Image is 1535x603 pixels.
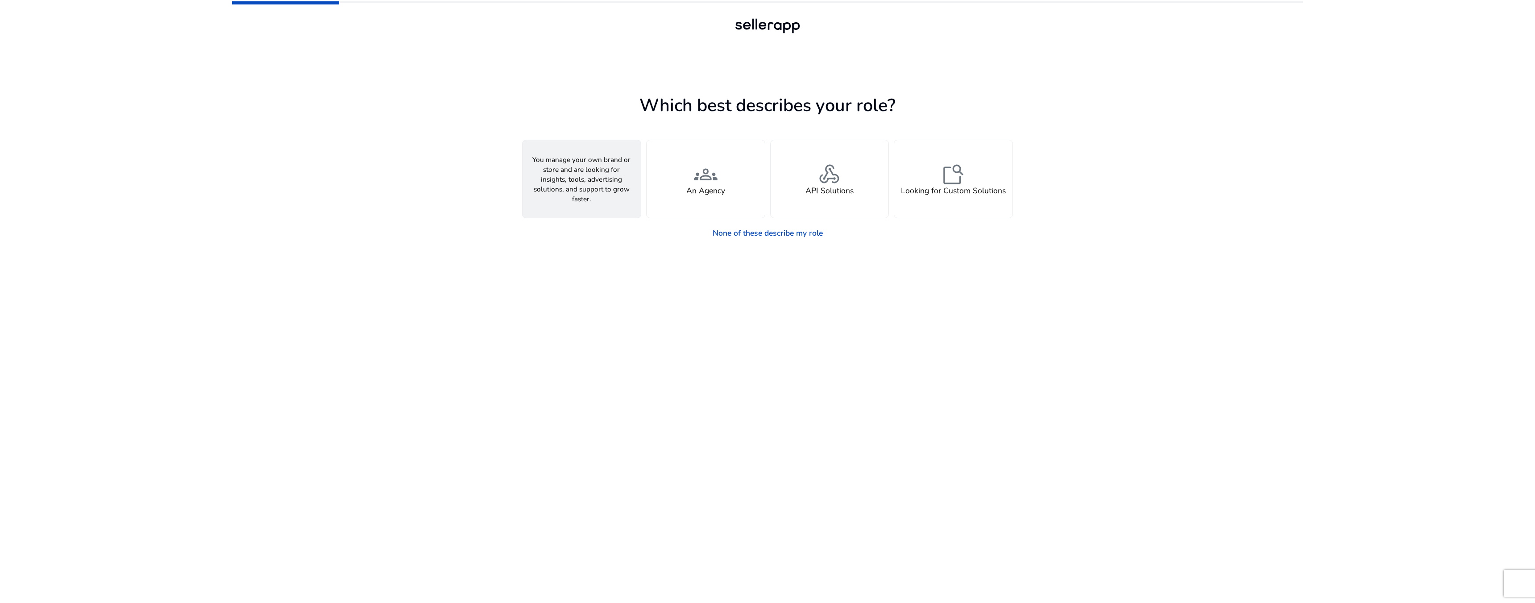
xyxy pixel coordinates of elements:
h4: An Agency [686,186,725,195]
a: None of these describe my role [705,223,830,243]
button: You manage your own brand or store and are looking for insights, tools, advertising solutions, an... [522,140,641,218]
button: webhookAPI Solutions [770,140,889,218]
h1: Which best describes your role? [522,95,1013,116]
h4: API Solutions [805,186,854,195]
span: feature_search [942,163,965,187]
h4: Looking for Custom Solutions [901,186,1006,195]
button: feature_searchLooking for Custom Solutions [894,140,1013,218]
button: groupsAn Agency [646,140,765,218]
span: groups [694,163,718,187]
span: webhook [817,163,841,187]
